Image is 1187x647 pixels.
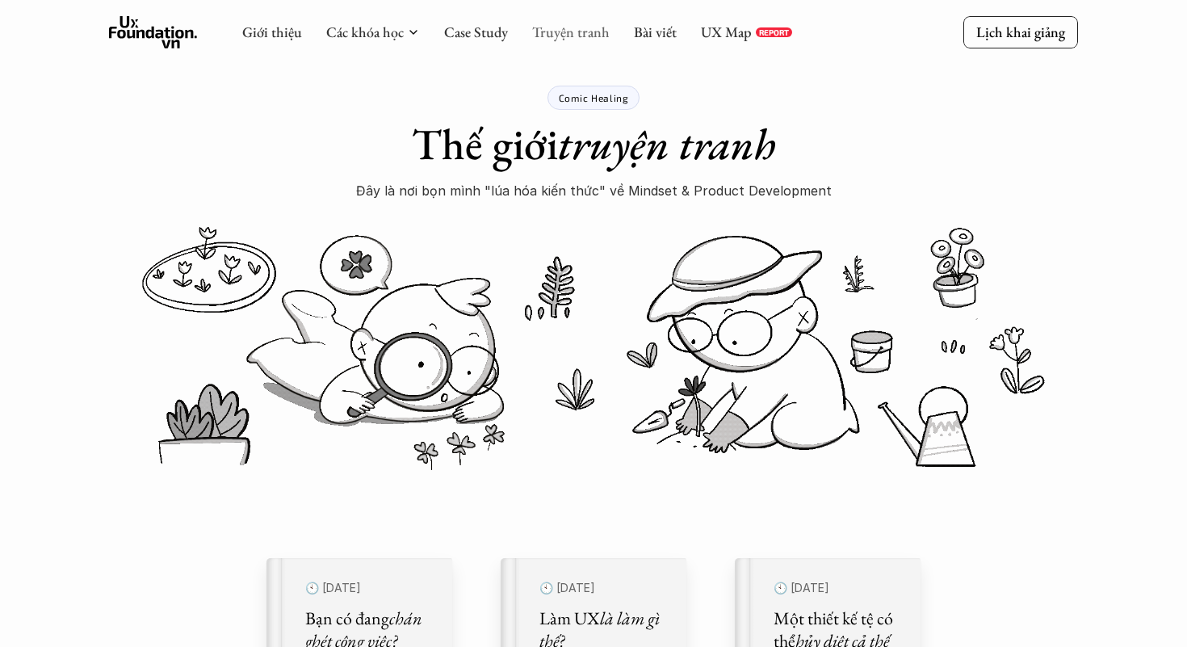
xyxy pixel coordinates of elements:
p: Comic Healing [559,92,629,103]
em: truyện tranh [558,116,776,172]
a: Lịch khai giảng [963,16,1078,48]
p: Đây là nơi bọn mình "lúa hóa kiến thức" về Mindset & Product Development [356,179,832,203]
a: UX Map [701,23,752,41]
a: Bài viết [634,23,677,41]
p: 🕙 [DATE] [305,578,433,599]
a: Case Study [444,23,508,41]
h1: Thế giới [412,118,776,170]
a: Các khóa học [326,23,404,41]
a: Truyện tranh [532,23,610,41]
p: REPORT [759,27,789,37]
p: Lịch khai giảng [976,23,1065,41]
p: 🕙 [DATE] [539,578,667,599]
a: Giới thiệu [242,23,302,41]
p: 🕙 [DATE] [774,578,901,599]
a: REPORT [756,27,792,37]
